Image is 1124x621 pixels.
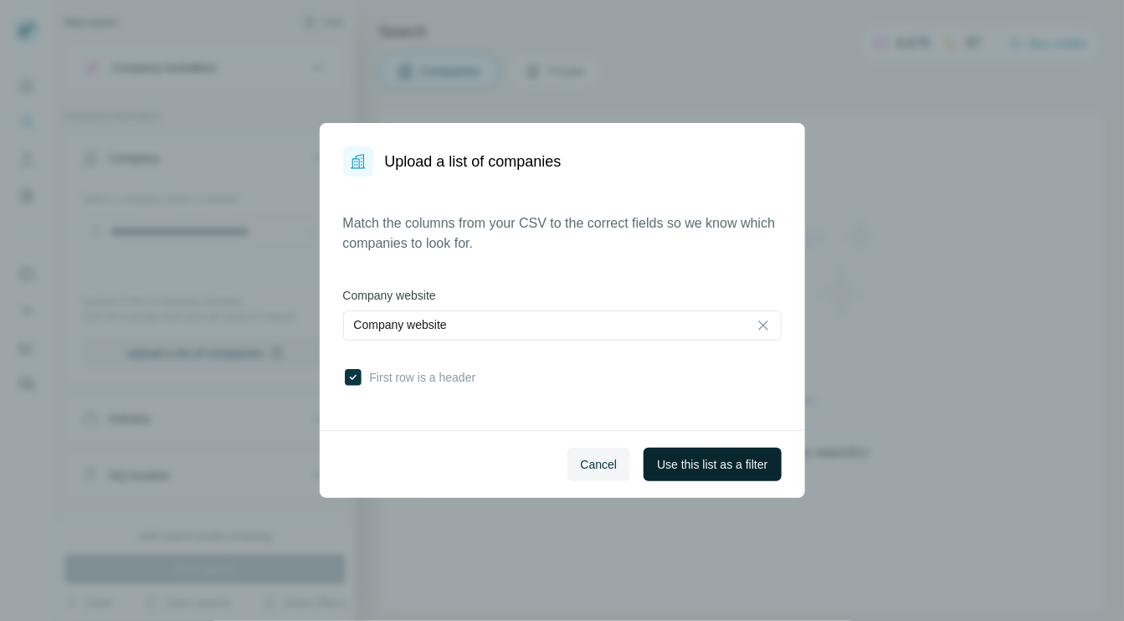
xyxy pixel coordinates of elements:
p: Match the columns from your CSV to the correct fields so we know which companies to look for. [343,213,782,254]
h1: Upload a list of companies [385,150,562,173]
span: Cancel [581,456,618,473]
label: Company website [343,287,782,304]
p: Company website [354,316,447,333]
button: Cancel [567,448,631,481]
span: Use this list as a filter [657,456,767,473]
span: First row is a header [363,369,476,386]
button: Use this list as a filter [644,448,781,481]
